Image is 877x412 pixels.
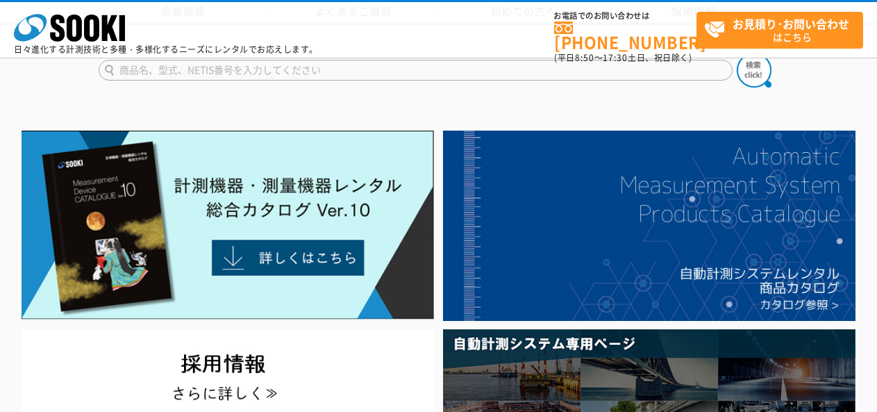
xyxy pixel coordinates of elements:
span: はこちら [704,13,862,47]
img: btn_search.png [737,53,771,88]
img: 自動計測システムカタログ [443,131,855,321]
span: お電話でのお問い合わせは [554,12,696,20]
span: (平日 ～ 土日、祝日除く) [554,51,692,64]
p: 日々進化する計測技術と多種・多様化するニーズにレンタルでお応えします。 [14,45,318,53]
input: 商品名、型式、NETIS番号を入力してください [99,60,733,81]
span: 8:50 [575,51,594,64]
strong: お見積り･お問い合わせ [733,15,849,32]
a: お見積り･お問い合わせはこちら [696,12,863,49]
span: 17:30 [603,51,628,64]
a: [PHONE_NUMBER] [554,22,696,50]
img: Catalog Ver10 [22,131,434,320]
